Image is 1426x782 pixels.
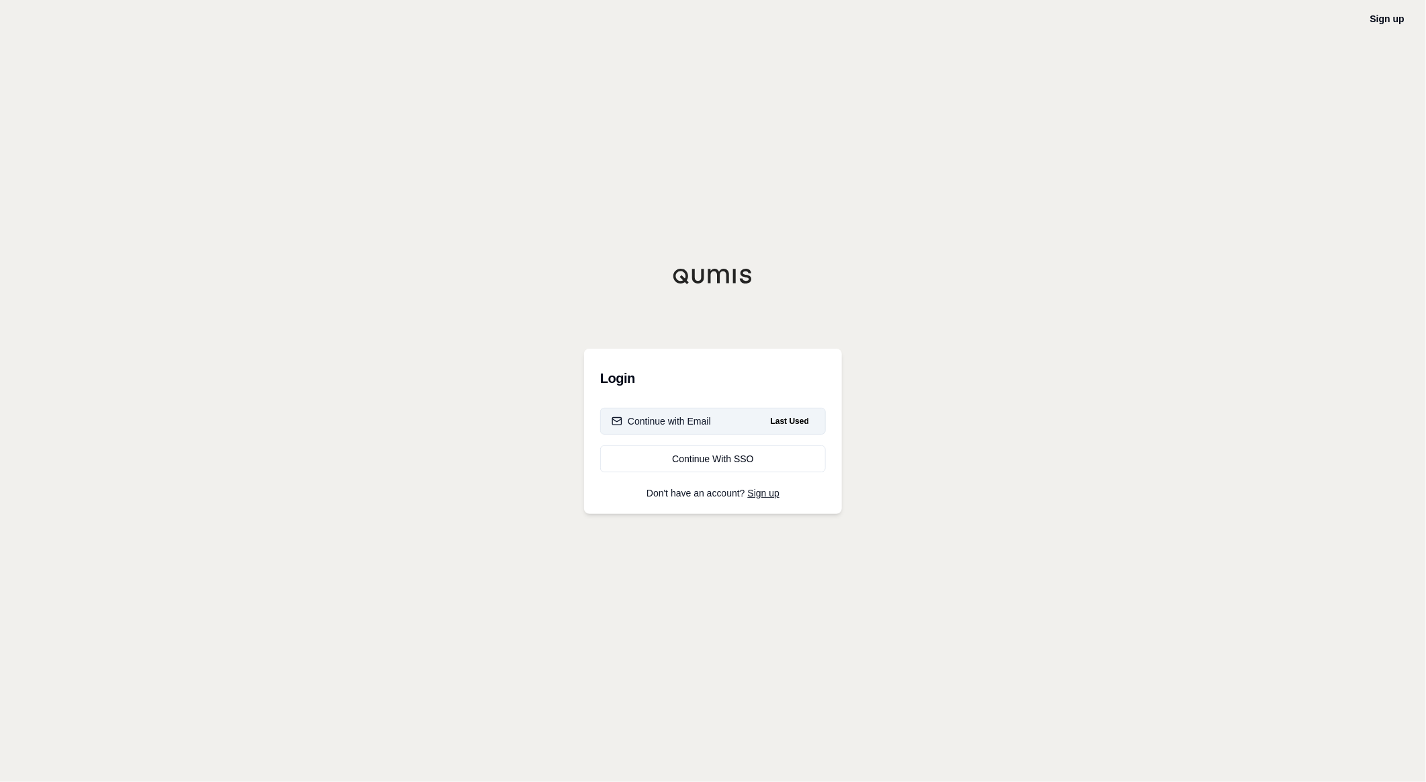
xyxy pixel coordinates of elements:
[600,488,826,498] p: Don't have an account?
[1370,13,1405,24] a: Sign up
[765,413,814,429] span: Last Used
[612,452,814,466] div: Continue With SSO
[600,408,826,435] button: Continue with EmailLast Used
[600,365,826,392] h3: Login
[612,415,711,428] div: Continue with Email
[748,488,779,498] a: Sign up
[673,268,753,284] img: Qumis
[600,445,826,472] a: Continue With SSO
